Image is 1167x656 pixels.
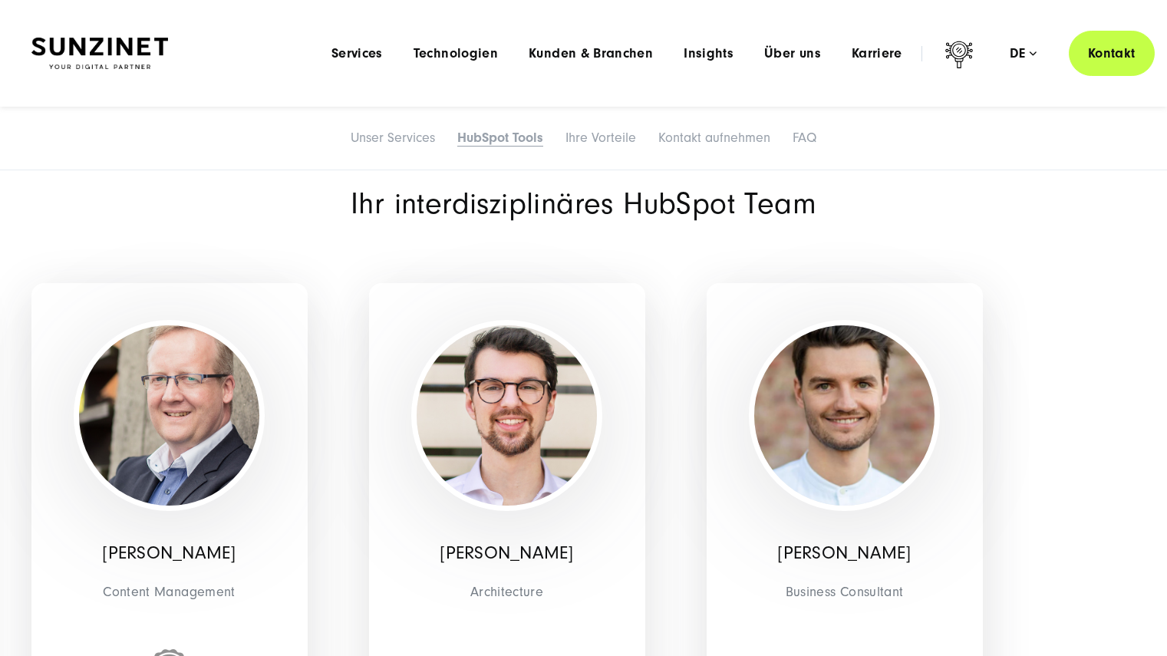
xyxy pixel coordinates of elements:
a: Insights [684,46,733,61]
a: Karriere [852,46,902,61]
a: Kontakt [1069,31,1155,76]
a: Über uns [764,46,821,61]
a: HubSpot Tools [457,130,543,146]
a: Kontakt aufnehmen [658,130,770,146]
a: Technologien [414,46,498,61]
img: Stephan-Ritter-570x570 [417,325,597,506]
a: Kunden & Branchen [529,46,653,61]
img: Lars Pflugmacher - Knowledge Lead CMS & Trainer - SUNZINET [79,325,259,506]
span: Architecture [381,580,634,604]
h2: Ihr interdisziplinäres HubSpot Team [239,190,929,219]
div: de [1010,46,1037,61]
img: SUNZINET Full Service Digital Agentur [31,38,168,70]
span: Content Management [43,580,296,604]
a: FAQ [793,130,816,146]
a: Services [331,46,383,61]
img: Lars Hartmann [754,325,935,506]
p: [PERSON_NAME] [718,542,971,565]
p: [PERSON_NAME] [381,542,634,565]
a: Unser Services [351,130,435,146]
p: [PERSON_NAME] [43,542,296,565]
a: Ihre Vorteile [565,130,636,146]
span: Business Consultant [718,580,971,604]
